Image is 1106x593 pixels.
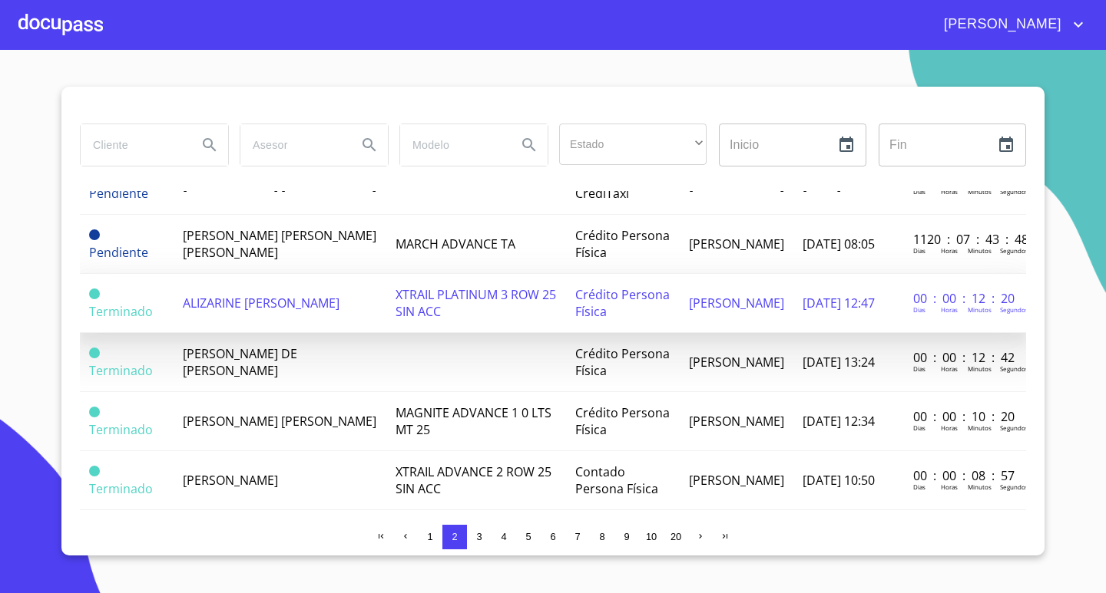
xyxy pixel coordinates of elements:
[803,472,875,489] span: [DATE] 10:50
[550,531,555,542] span: 6
[941,246,958,255] p: Horas
[81,124,185,166] input: search
[689,236,784,252] span: [PERSON_NAME]
[183,227,376,261] span: [PERSON_NAME] [PERSON_NAME] [PERSON_NAME]
[968,364,992,373] p: Minutos
[89,244,148,261] span: Pendiente
[664,525,688,549] button: 20
[913,364,926,373] p: Dias
[89,303,153,320] span: Terminado
[913,408,1017,425] p: 00 : 00 : 10 : 20
[968,246,992,255] p: Minutos
[941,483,958,491] p: Horas
[183,413,376,430] span: [PERSON_NAME] [PERSON_NAME]
[418,525,442,549] button: 1
[240,124,345,166] input: search
[525,531,531,542] span: 5
[467,525,492,549] button: 3
[689,472,784,489] span: [PERSON_NAME]
[191,127,228,163] button: Search
[396,404,551,438] span: MAGNITE ADVANCE 1 0 LTS MT 25
[89,421,153,438] span: Terminado
[452,531,457,542] span: 2
[511,127,548,163] button: Search
[89,407,100,417] span: Terminado
[590,525,614,549] button: 8
[646,531,657,542] span: 10
[89,288,100,299] span: Terminado
[968,483,992,491] p: Minutos
[913,187,926,196] p: Dias
[1000,246,1028,255] p: Segundos
[968,305,992,314] p: Minutos
[183,345,297,379] span: [PERSON_NAME] DE [PERSON_NAME]
[351,127,388,163] button: Search
[575,286,670,320] span: Crédito Persona Física
[1000,305,1028,314] p: Segundos
[575,404,670,438] span: Crédito Persona Física
[565,525,590,549] button: 7
[559,124,707,165] div: ​
[941,305,958,314] p: Horas
[89,466,100,476] span: Terminado
[396,236,515,252] span: MARCH ADVANCE TA
[183,295,339,311] span: ALIZARINE [PERSON_NAME]
[1000,364,1028,373] p: Segundos
[89,362,153,379] span: Terminado
[501,531,506,542] span: 4
[575,227,670,261] span: Crédito Persona Física
[913,231,1017,248] p: 1120 : 07 : 43 : 48
[396,463,551,497] span: XTRAIL ADVANCE 2 ROW 25 SIN ACC
[913,423,926,432] p: Dias
[968,423,992,432] p: Minutos
[1000,483,1028,491] p: Segundos
[689,354,784,371] span: [PERSON_NAME]
[89,348,100,358] span: Terminado
[913,349,1017,366] p: 00 : 00 : 12 : 42
[1000,187,1028,196] p: Segundos
[803,236,875,252] span: [DATE] 08:05
[516,525,541,549] button: 5
[575,463,658,497] span: Contado Persona Física
[803,354,875,371] span: [DATE] 13:24
[639,525,664,549] button: 10
[400,124,505,166] input: search
[913,290,1017,307] p: 00 : 00 : 12 : 20
[932,12,1088,37] button: account of current user
[575,345,670,379] span: Crédito Persona Física
[575,531,580,542] span: 7
[941,364,958,373] p: Horas
[913,246,926,255] p: Dias
[941,423,958,432] p: Horas
[492,525,516,549] button: 4
[614,525,639,549] button: 9
[803,413,875,430] span: [DATE] 12:34
[89,229,100,240] span: Pendiente
[1000,423,1028,432] p: Segundos
[183,472,278,489] span: [PERSON_NAME]
[89,185,148,202] span: Pendiente
[476,531,482,542] span: 3
[968,187,992,196] p: Minutos
[89,480,153,497] span: Terminado
[541,525,565,549] button: 6
[913,467,1017,484] p: 00 : 00 : 08 : 57
[941,187,958,196] p: Horas
[689,413,784,430] span: [PERSON_NAME]
[932,12,1069,37] span: [PERSON_NAME]
[396,286,556,320] span: XTRAIL PLATINUM 3 ROW 25 SIN ACC
[442,525,467,549] button: 2
[913,483,926,491] p: Dias
[427,531,432,542] span: 1
[671,531,681,542] span: 20
[599,531,604,542] span: 8
[624,531,629,542] span: 9
[803,295,875,311] span: [DATE] 12:47
[689,295,784,311] span: [PERSON_NAME]
[913,305,926,314] p: Dias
